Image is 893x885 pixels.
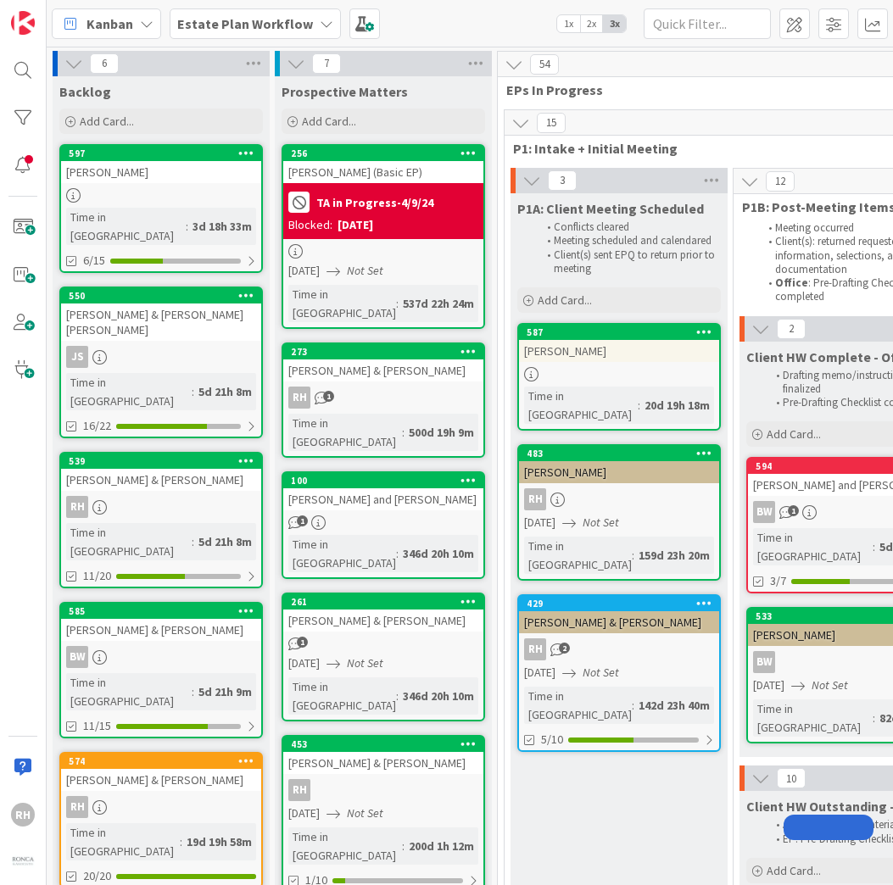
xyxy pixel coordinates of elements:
div: 550 [61,288,261,303]
div: 273 [283,344,483,359]
div: 574 [69,755,261,767]
div: [PERSON_NAME] & [PERSON_NAME] [61,469,261,491]
div: 537d 22h 24m [399,294,478,313]
span: Prospective Matters [282,83,408,100]
div: 261 [291,596,483,608]
div: Time in [GEOGRAPHIC_DATA] [288,827,402,865]
div: Time in [GEOGRAPHIC_DATA] [753,699,873,737]
div: Time in [GEOGRAPHIC_DATA] [288,285,396,322]
div: 587[PERSON_NAME] [519,325,719,362]
span: 2 [777,319,806,339]
span: [DATE] [288,804,320,822]
span: 15 [537,113,566,133]
div: 346d 20h 10m [399,544,478,563]
div: Time in [GEOGRAPHIC_DATA] [288,414,402,451]
span: 2 [559,643,570,654]
span: Add Card... [767,863,821,878]
div: [PERSON_NAME] and [PERSON_NAME] [283,488,483,510]
span: 1 [323,391,334,402]
div: Time in [GEOGRAPHIC_DATA] [288,535,396,572]
div: 100[PERSON_NAME] and [PERSON_NAME] [283,473,483,510]
div: 539 [61,454,261,469]
span: : [192,682,194,701]
div: 550[PERSON_NAME] & [PERSON_NAME] [PERSON_NAME] [61,288,261,341]
i: Not Set [583,665,619,680]
div: 453 [291,738,483,750]
div: 200d 1h 12m [405,837,478,855]
div: RH [519,488,719,510]
div: [PERSON_NAME] & [PERSON_NAME] [PERSON_NAME] [61,303,261,341]
span: : [638,396,640,415]
span: : [186,217,188,236]
span: Add Card... [80,114,134,129]
span: [DATE] [524,514,555,532]
div: RH [66,796,88,818]
div: 256[PERSON_NAME] (Basic EP) [283,146,483,183]
div: 539[PERSON_NAME] & [PERSON_NAME] [61,454,261,491]
div: 483[PERSON_NAME] [519,446,719,483]
div: [PERSON_NAME] & [PERSON_NAME] [283,359,483,381]
div: [PERSON_NAME] & [PERSON_NAME] [283,609,483,632]
span: 1 [297,515,308,526]
span: [DATE] [753,676,784,694]
div: Time in [GEOGRAPHIC_DATA] [524,387,638,424]
div: RH [288,779,310,801]
span: P1A: Client Meeting Scheduled [517,200,704,217]
div: 5d 21h 8m [194,382,256,401]
span: 6/15 [83,252,105,270]
div: 587 [527,326,719,338]
div: [DATE] [338,216,373,234]
i: Not Set [812,677,848,693]
div: 483 [519,446,719,461]
div: RH [283,387,483,409]
div: 20d 19h 18m [640,396,714,415]
div: 429 [527,598,719,609]
li: Conflicts cleared [538,220,718,234]
div: 19d 19h 58m [182,832,256,851]
span: : [632,546,634,565]
i: Not Set [347,263,383,278]
span: 11/20 [83,567,111,585]
div: Time in [GEOGRAPHIC_DATA] [66,523,192,560]
div: 256 [283,146,483,161]
div: RH [288,387,310,409]
span: 1x [557,15,580,32]
span: : [396,687,399,705]
span: 2x [580,15,603,32]
div: [PERSON_NAME] & [PERSON_NAME] [519,611,719,633]
div: Time in [GEOGRAPHIC_DATA] [66,673,192,710]
i: Not Set [347,655,383,671]
div: BW [753,651,775,673]
div: [PERSON_NAME] (Basic EP) [283,161,483,183]
div: 273[PERSON_NAME] & [PERSON_NAME] [283,344,483,381]
input: Quick Filter... [644,8,771,39]
div: 597[PERSON_NAME] [61,146,261,183]
div: 597 [69,147,261,159]
div: Time in [GEOGRAPHIC_DATA] [66,208,186,245]
span: 3 [548,170,577,191]
div: 5d 21h 9m [194,682,256,701]
div: 159d 23h 20m [634,546,714,565]
span: 12 [766,171,795,192]
div: 453 [283,737,483,752]
span: [DATE] [288,262,320,280]
div: RH [283,779,483,801]
span: : [873,537,875,556]
div: 5d 21h 8m [194,532,256,551]
span: : [192,382,194,401]
div: Time in [GEOGRAPHIC_DATA] [753,528,873,565]
div: JS [61,346,261,368]
span: 6 [90,53,119,74]
span: : [396,294,399,313]
span: : [180,832,182,851]
div: 587 [519,325,719,340]
div: [PERSON_NAME] & [PERSON_NAME] [283,752,483,774]
span: Add Card... [302,114,356,129]
span: 7 [312,53,341,74]
div: 261[PERSON_NAME] & [PERSON_NAME] [283,594,483,632]
div: Time in [GEOGRAPHIC_DATA] [524,687,632,724]
div: 256 [291,147,483,159]
div: 429[PERSON_NAME] & [PERSON_NAME] [519,596,719,633]
span: 3/7 [770,572,786,590]
span: 54 [530,54,559,75]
